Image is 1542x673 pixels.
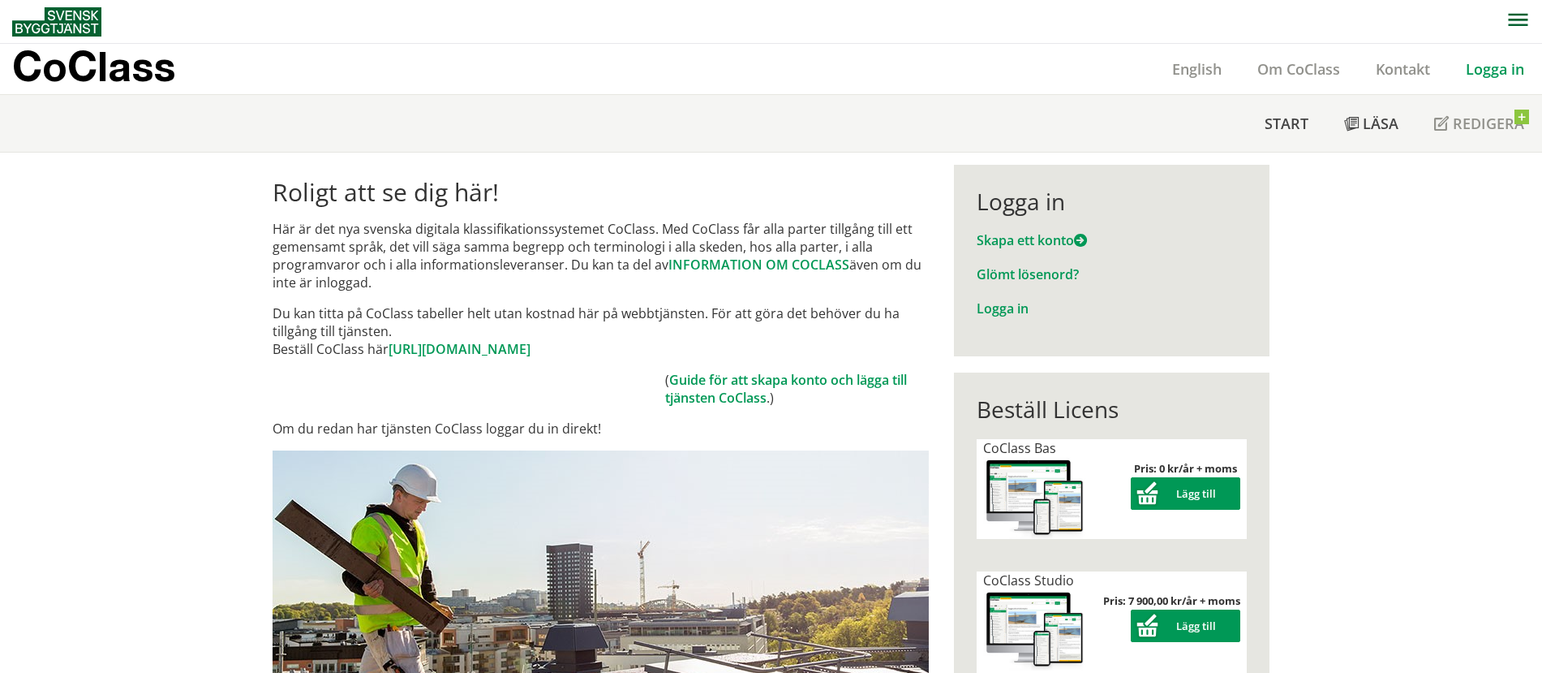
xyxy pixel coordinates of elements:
a: Kontakt [1358,59,1448,79]
button: Lägg till [1131,477,1240,510]
span: Start [1265,114,1308,133]
a: [URL][DOMAIN_NAME] [389,340,530,358]
a: Logga in [977,300,1029,317]
a: Guide för att skapa konto och lägga till tjänsten CoClass [665,371,907,407]
a: INFORMATION OM COCLASS [668,256,849,274]
a: Glömt lösenord? [977,265,1079,283]
img: coclass-license.jpg [983,457,1087,539]
strong: Pris: 0 kr/år + moms [1134,461,1237,476]
strong: Pris: 7 900,00 kr/år + moms [1103,593,1240,608]
div: Beställ Licens [977,395,1247,423]
a: CoClass [12,44,210,94]
p: Om du redan har tjänsten CoClass loggar du in direkt! [273,420,929,438]
a: Om CoClass [1239,59,1358,79]
a: Lägg till [1131,619,1240,633]
td: ( .) [665,371,929,407]
div: Logga in [977,188,1247,215]
span: CoClass Studio [983,572,1074,589]
a: Logga in [1448,59,1542,79]
a: Start [1247,95,1326,152]
button: Lägg till [1131,610,1240,642]
p: Du kan titta på CoClass tabeller helt utan kostnad här på webbtjänsten. För att göra det behöver ... [273,304,929,358]
a: Läsa [1326,95,1416,152]
a: English [1154,59,1239,79]
span: CoClass Bas [983,439,1056,457]
h1: Roligt att se dig här! [273,178,929,207]
p: Här är det nya svenska digitala klassifikationssystemet CoClass. Med CoClass får alla parter till... [273,220,929,291]
a: Skapa ett konto [977,231,1087,249]
img: Svensk Byggtjänst [12,7,101,37]
a: Lägg till [1131,486,1240,501]
p: CoClass [12,57,175,75]
span: Läsa [1363,114,1398,133]
img: coclass-license.jpg [983,589,1087,671]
